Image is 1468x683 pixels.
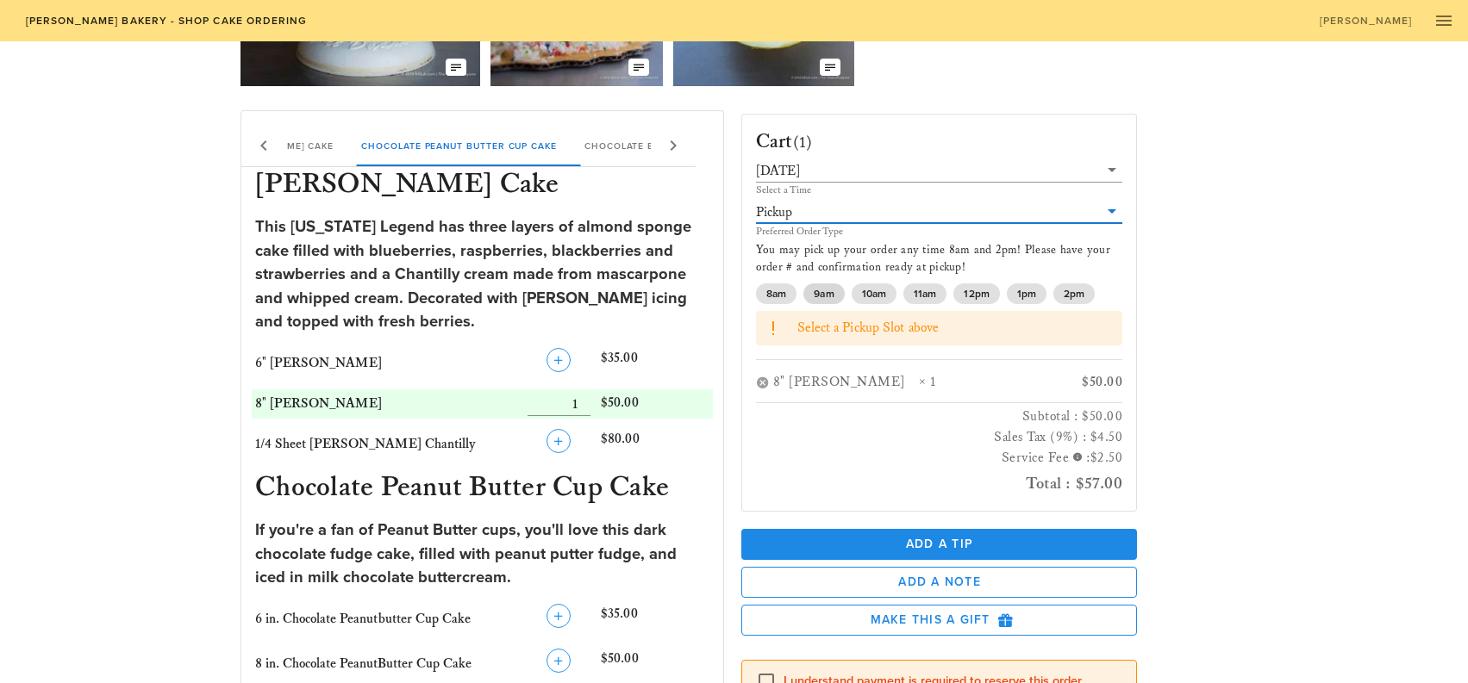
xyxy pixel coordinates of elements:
[255,395,382,412] span: 8" [PERSON_NAME]
[756,128,813,156] h3: Cart
[756,242,1123,276] p: You may pick up your order any time 8am and 2pm! Please have your order # and confirmation ready ...
[741,605,1138,636] button: Make this a Gift
[571,125,765,166] div: Chocolate Butter Pecan Cake
[756,164,800,179] div: [DATE]
[766,283,786,304] span: 8am
[347,125,571,166] div: Chocolate Peanut Butter Cup Cake
[919,374,1035,392] div: × 1
[756,159,1123,182] div: [DATE]
[756,469,1123,497] h2: Total : $57.00
[756,448,1123,469] h3: Service Fee :
[14,9,318,33] a: [PERSON_NAME] Bakery - Shop Cake Ordering
[793,132,813,152] span: (1)
[756,407,1123,427] h3: Subtotal : $50.00
[861,283,885,304] span: 10am
[773,374,919,392] div: 8" [PERSON_NAME]
[756,227,1123,237] div: Preferred Order Type
[255,355,382,371] span: 6" [PERSON_NAME]
[756,205,792,220] div: Pickup
[756,201,1123,223] div: Pickup
[252,167,713,205] h3: [PERSON_NAME] Cake
[756,574,1123,589] span: Add a Note
[255,518,709,590] div: If you're a fan of Peanut Butter cups, you'll love this dark chocolate fudge cake, filled with pe...
[1319,15,1413,27] span: [PERSON_NAME]
[755,537,1124,551] span: Add a Tip
[597,425,713,463] div: $80.00
[797,320,940,336] span: Select a Pickup Slot above
[597,600,713,638] div: $35.00
[597,389,713,419] div: $50.00
[24,15,307,27] span: [PERSON_NAME] Bakery - Shop Cake Ordering
[964,283,989,304] span: 12pm
[255,611,471,627] span: 6 in. Chocolate Peanutbutter Cup Cake
[1064,283,1084,304] span: 2pm
[1308,9,1423,33] a: [PERSON_NAME]
[914,283,936,304] span: 11am
[1016,283,1035,304] span: 1pm
[741,567,1138,598] button: Add a Note
[756,612,1123,628] span: Make this a Gift
[255,215,709,334] div: This [US_STATE] Legend has three layers of almond sponge cake filled with blueberries, raspberrie...
[756,185,1123,196] div: Select a Time
[741,529,1138,560] button: Add a Tip
[814,283,834,304] span: 9am
[597,645,713,683] div: $50.00
[255,655,472,672] span: 8 in. Chocolate PeanutButter Cup Cake
[1035,374,1122,392] div: $50.00
[255,436,476,452] span: 1/4 Sheet [PERSON_NAME] Chantilly
[1090,450,1123,466] span: $2.50
[597,345,713,382] div: $35.00
[252,470,713,508] h3: Chocolate Peanut Butter Cup Cake
[756,427,1123,448] h3: Sales Tax (9%) : $4.50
